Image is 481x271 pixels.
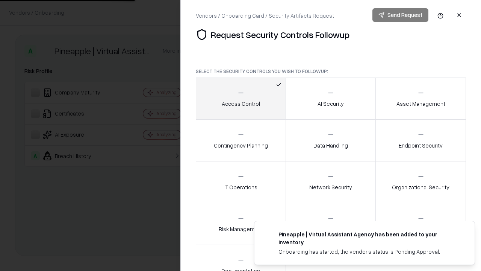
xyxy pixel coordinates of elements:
button: IT Operations [196,161,286,203]
p: Endpoint Security [399,142,443,149]
p: Network Security [309,183,352,191]
button: Endpoint Security [375,119,466,161]
img: trypineapple.com [263,230,272,239]
div: Vendors / Onboarding Card / Security Artifacts Request [196,12,334,20]
p: Select the security controls you wish to followup: [196,68,466,75]
p: Asset Management [396,100,445,108]
div: Onboarding has started, the vendor's status is Pending Approval. [278,248,457,256]
button: Asset Management [375,78,466,120]
button: Data Handling [286,119,376,161]
button: Contingency Planning [196,119,286,161]
p: IT Operations [224,183,257,191]
button: Organizational Security [375,161,466,203]
button: Network Security [286,161,376,203]
p: Data Handling [313,142,348,149]
p: Access Control [222,100,260,108]
p: Risk Management [219,225,263,233]
button: Risk Management [196,203,286,245]
div: Pineapple | Virtual Assistant Agency has been added to your inventory [278,230,457,246]
button: AI Security [286,78,376,120]
p: Organizational Security [392,183,449,191]
p: Contingency Planning [214,142,268,149]
p: AI Security [318,100,344,108]
p: Request Security Controls Followup [211,29,349,41]
button: Threat Management [375,203,466,245]
button: Security Incidents [286,203,376,245]
button: Access Control [196,78,286,120]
